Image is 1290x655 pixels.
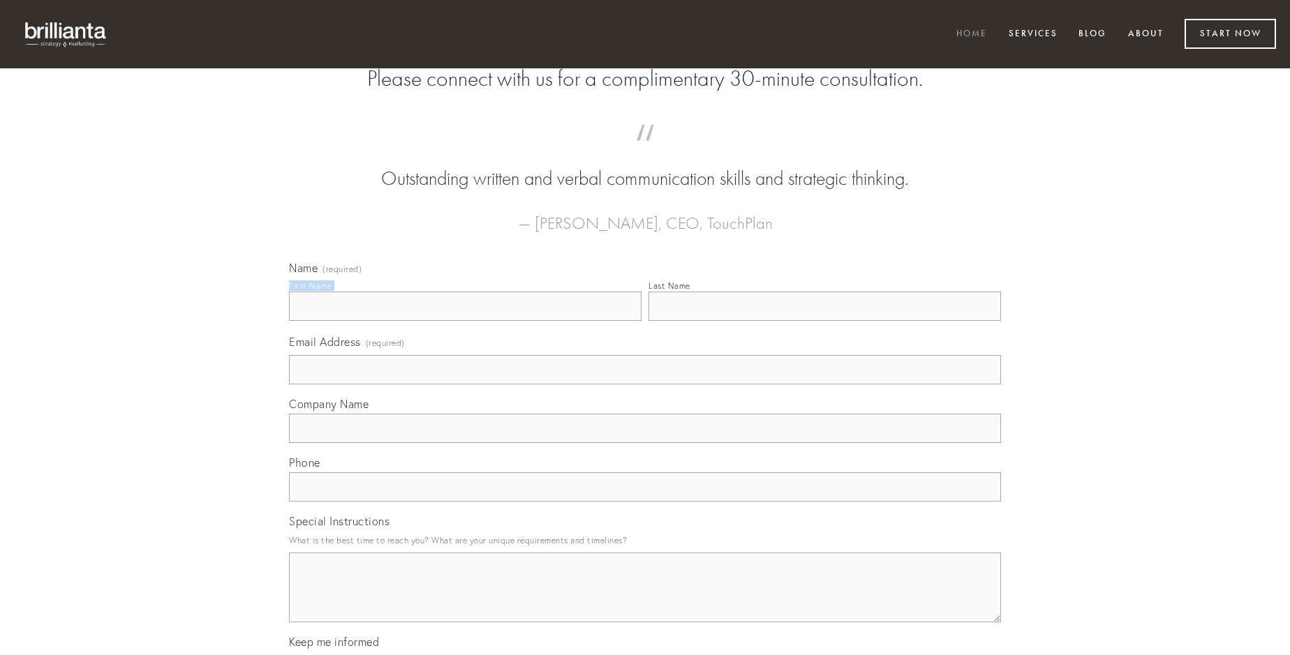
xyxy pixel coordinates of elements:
[289,280,332,291] div: First Name
[1069,23,1115,46] a: Blog
[289,261,318,275] span: Name
[311,138,979,193] blockquote: Outstanding written and verbal communication skills and strategic thinking.
[289,335,361,349] span: Email Address
[322,265,362,273] span: (required)
[289,635,379,649] span: Keep me informed
[947,23,996,46] a: Home
[1185,19,1276,49] a: Start Now
[1119,23,1173,46] a: About
[14,14,119,54] img: brillianta - research, strategy, marketing
[289,456,320,469] span: Phone
[366,333,405,352] span: (required)
[289,66,1001,92] h2: Please connect with us for a complimentary 30-minute consultation.
[289,397,369,411] span: Company Name
[311,138,979,165] span: “
[311,193,979,237] figcaption: — [PERSON_NAME], CEO, TouchPlan
[289,514,390,528] span: Special Instructions
[289,531,1001,550] p: What is the best time to reach you? What are your unique requirements and timelines?
[648,280,690,291] div: Last Name
[1000,23,1067,46] a: Services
